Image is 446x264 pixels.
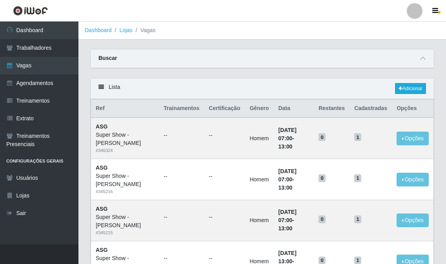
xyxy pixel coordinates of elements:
th: Trainamentos [159,99,204,118]
time: [DATE] 07:00 [278,127,296,141]
strong: - [278,209,296,231]
ul: -- [209,172,240,181]
td: Homem [245,200,273,241]
ul: -- [164,131,199,139]
th: Data [273,99,314,118]
th: Opções [392,99,433,118]
strong: Buscar [98,55,117,61]
strong: ASG [96,123,107,130]
li: Vagas [133,26,156,34]
div: # 345216 [96,188,154,195]
div: Super Show - [PERSON_NAME] [96,213,154,230]
ul: -- [164,213,199,221]
time: [DATE] 07:00 [278,168,296,183]
span: 0 [319,215,326,223]
a: Dashboard [85,27,112,33]
time: 13:00 [278,184,292,191]
td: Homem [245,159,273,200]
a: Adicionar [395,83,426,94]
ul: -- [209,131,240,139]
span: 1 [354,174,361,182]
img: CoreUI Logo [13,6,48,16]
ul: -- [164,172,199,181]
span: 1 [354,215,361,223]
strong: ASG [96,247,107,253]
div: # 345215 [96,230,154,236]
button: Opções [397,173,429,186]
span: 1 [354,133,361,141]
th: Cadastradas [350,99,392,118]
time: [DATE] 07:00 [278,209,296,223]
ul: -- [209,213,240,221]
strong: - [278,168,296,191]
button: Opções [397,132,429,145]
strong: ASG [96,165,107,171]
th: Gênero [245,99,273,118]
th: Restantes [314,99,350,118]
time: 13:00 [278,225,292,231]
td: Homem [245,118,273,159]
div: Super Show - [PERSON_NAME] [96,131,154,147]
strong: - [278,127,296,150]
div: Lista [91,78,434,99]
th: Certificação [204,99,245,118]
button: Opções [397,213,429,227]
ul: -- [209,254,240,262]
a: Lojas [119,27,132,33]
th: Ref [91,99,159,118]
div: Super Show - [PERSON_NAME] [96,172,154,188]
nav: breadcrumb [78,22,446,40]
span: 0 [319,174,326,182]
div: # 346324 [96,147,154,154]
time: 13:00 [278,143,292,150]
strong: ASG [96,206,107,212]
span: 0 [319,133,326,141]
ul: -- [164,254,199,262]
